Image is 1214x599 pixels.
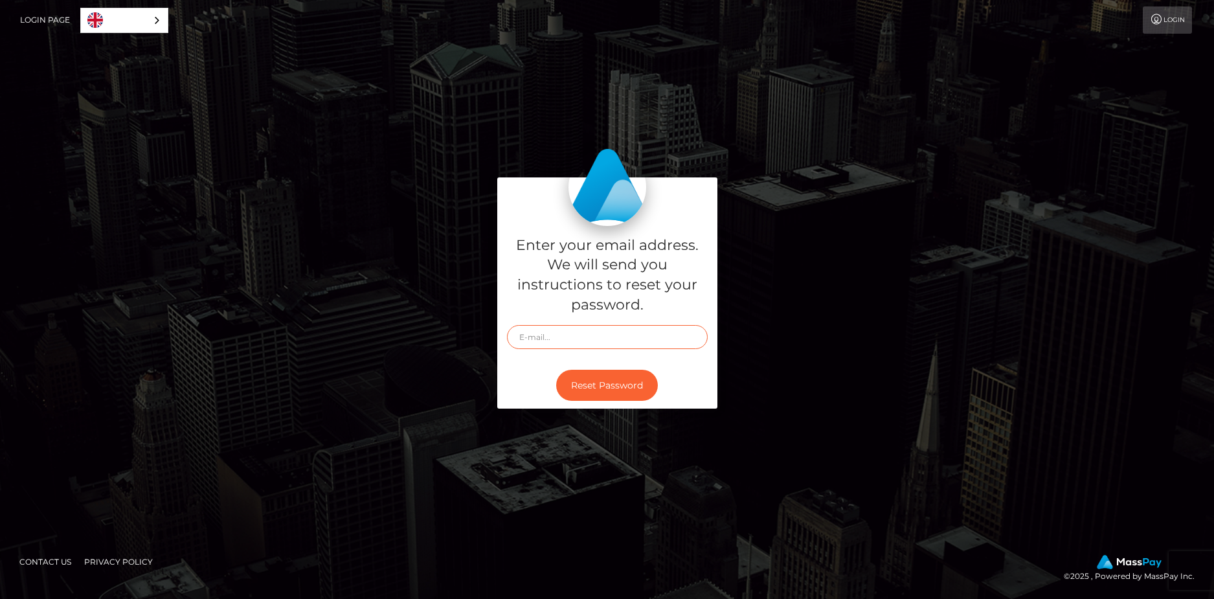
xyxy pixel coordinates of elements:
button: Reset Password [556,370,658,401]
img: MassPay Login [568,148,646,226]
input: E-mail... [507,325,708,349]
a: Login Page [20,6,70,34]
div: © 2025 , Powered by MassPay Inc. [1064,555,1204,583]
aside: Language selected: English [80,8,168,33]
h5: Enter your email address. We will send you instructions to reset your password. [507,236,708,315]
a: Login [1143,6,1192,34]
a: English [81,8,168,32]
div: Language [80,8,168,33]
img: MassPay [1097,555,1162,569]
a: Contact Us [14,552,76,572]
a: Privacy Policy [79,552,158,572]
